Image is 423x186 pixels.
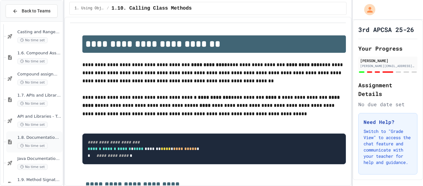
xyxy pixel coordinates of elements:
[364,118,412,126] h3: Need Help?
[17,101,48,107] span: No time set
[358,44,417,53] h2: Your Progress
[17,156,61,161] span: Java Documentation with Comments - Topic 1.8
[364,128,412,166] p: Switch to "Grade View" to access the chat feature and communicate with your teacher for help and ...
[17,51,61,56] span: 1.6. Compound Assignment Operators
[360,58,416,63] div: [PERSON_NAME]
[17,177,61,183] span: 1.9. Method Signatures
[111,5,192,12] span: 1.10. Calling Class Methods
[358,81,417,98] h2: Assignment Details
[17,143,48,149] span: No time set
[358,101,417,108] div: No due date set
[22,8,50,14] span: Back to Teams
[17,164,48,170] span: No time set
[17,79,48,85] span: No time set
[107,6,109,11] span: /
[358,25,414,34] h1: 3rd APCSA 25-26
[17,58,48,64] span: No time set
[17,72,61,77] span: Compound assignment operators - Quiz
[17,29,61,35] span: Casting and Ranges of variables - Quiz
[17,122,48,128] span: No time set
[75,6,104,11] span: 1. Using Objects and Methods
[6,4,58,18] button: Back to Teams
[17,135,61,140] span: 1.8. Documentation with Comments and Preconditions
[17,114,61,119] span: API and Libraries - Topic 1.7
[17,93,61,98] span: 1.7. APIs and Libraries
[360,64,416,68] div: [PERSON_NAME][EMAIL_ADDRESS][PERSON_NAME][DOMAIN_NAME]
[358,2,377,17] div: My Account
[17,37,48,43] span: No time set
